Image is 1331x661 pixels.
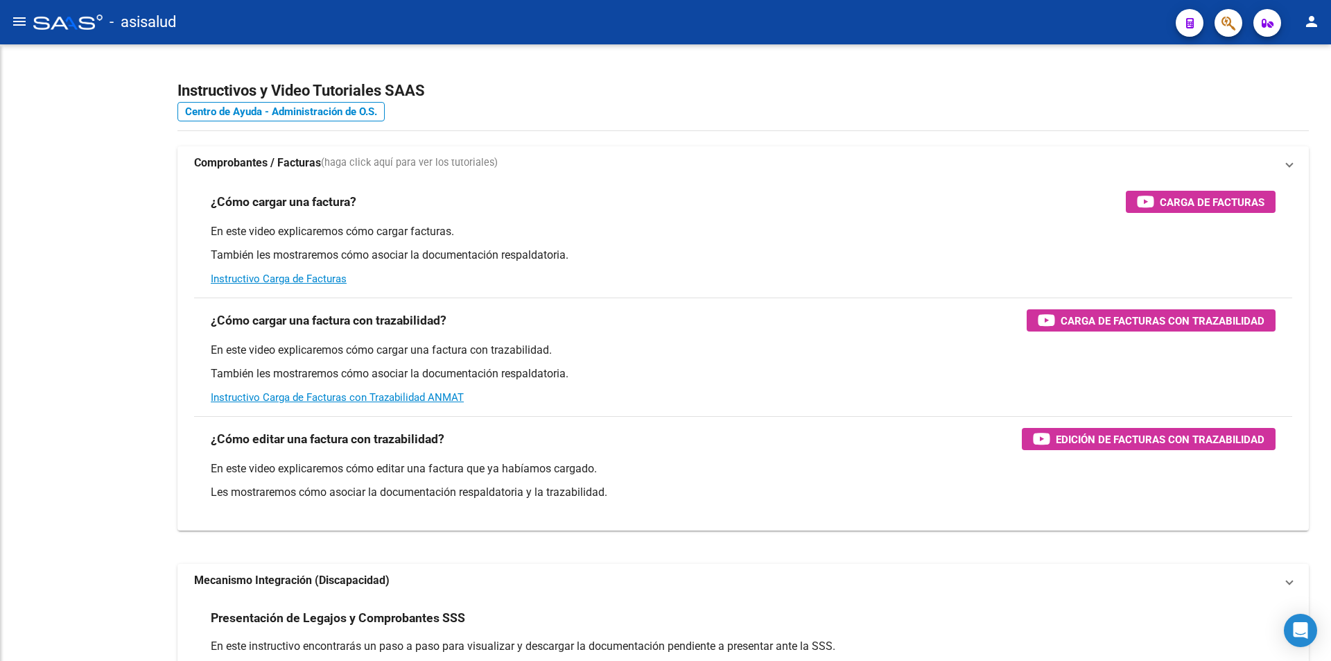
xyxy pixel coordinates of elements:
button: Carga de Facturas con Trazabilidad [1027,309,1276,332]
a: Instructivo Carga de Facturas con Trazabilidad ANMAT [211,391,464,404]
span: Carga de Facturas con Trazabilidad [1061,312,1264,329]
span: (haga click aquí para ver los tutoriales) [321,155,498,171]
p: Les mostraremos cómo asociar la documentación respaldatoria y la trazabilidad. [211,485,1276,500]
strong: Mecanismo Integración (Discapacidad) [194,573,390,588]
mat-icon: menu [11,13,28,30]
a: Centro de Ayuda - Administración de O.S. [177,102,385,121]
p: En este video explicaremos cómo cargar una factura con trazabilidad. [211,343,1276,358]
p: En este video explicaremos cómo cargar facturas. [211,224,1276,239]
div: Open Intercom Messenger [1284,614,1317,647]
h3: ¿Cómo editar una factura con trazabilidad? [211,429,444,449]
h3: ¿Cómo cargar una factura? [211,192,356,212]
h3: Presentación de Legajos y Comprobantes SSS [211,608,465,628]
p: En este instructivo encontrarás un paso a paso para visualizar y descargar la documentación pendi... [211,639,1276,654]
span: - asisalud [110,7,176,37]
strong: Comprobantes / Facturas [194,155,321,171]
mat-expansion-panel-header: Mecanismo Integración (Discapacidad) [177,564,1309,597]
div: Comprobantes / Facturas(haga click aquí para ver los tutoriales) [177,180,1309,531]
p: También les mostraremos cómo asociar la documentación respaldatoria. [211,366,1276,381]
h2: Instructivos y Video Tutoriales SAAS [177,78,1309,104]
a: Instructivo Carga de Facturas [211,273,347,285]
mat-expansion-panel-header: Comprobantes / Facturas(haga click aquí para ver los tutoriales) [177,146,1309,180]
span: Carga de Facturas [1160,194,1264,211]
p: En este video explicaremos cómo editar una factura que ya habíamos cargado. [211,461,1276,477]
span: Edición de Facturas con Trazabilidad [1056,431,1264,448]
button: Edición de Facturas con Trazabilidad [1022,428,1276,450]
p: También les mostraremos cómo asociar la documentación respaldatoria. [211,248,1276,263]
h3: ¿Cómo cargar una factura con trazabilidad? [211,311,446,330]
button: Carga de Facturas [1126,191,1276,213]
mat-icon: person [1303,13,1320,30]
